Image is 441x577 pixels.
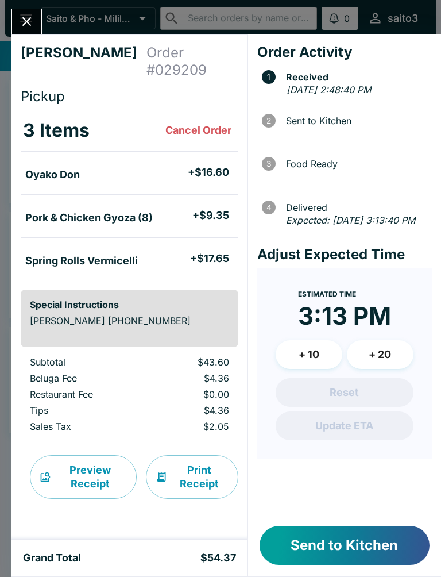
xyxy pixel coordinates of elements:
text: 1 [267,72,270,82]
p: Sales Tax [30,421,133,432]
p: $4.36 [152,372,229,384]
p: Tips [30,405,133,416]
table: orders table [21,356,238,437]
p: Subtotal [30,356,133,368]
h5: $54.37 [200,551,236,565]
h4: Adjust Expected Time [257,246,432,263]
span: Sent to Kitchen [280,116,432,126]
h5: Grand Total [23,551,81,565]
h4: [PERSON_NAME] [21,44,146,79]
text: 3 [266,159,271,168]
p: $2.05 [152,421,229,432]
h3: 3 Items [23,119,90,142]
p: Restaurant Fee [30,388,133,400]
button: Print Receipt [146,455,238,499]
table: orders table [21,110,238,280]
span: Received [280,72,432,82]
p: [PERSON_NAME] [PHONE_NUMBER] [30,315,229,326]
h4: Order # 029209 [146,44,238,79]
button: Send to Kitchen [260,526,430,565]
button: + 20 [347,340,413,369]
button: Close [12,9,41,34]
p: $0.00 [152,388,229,400]
text: 4 [266,203,271,212]
span: Estimated Time [298,290,356,298]
button: Preview Receipt [30,455,137,499]
time: 3:13 PM [298,301,391,331]
span: Food Ready [280,159,432,169]
h5: Spring Rolls Vermicelli [25,254,138,268]
h5: Oyako Don [25,168,80,182]
h4: Order Activity [257,44,432,61]
em: [DATE] 2:48:40 PM [287,84,371,95]
span: Pickup [21,88,65,105]
p: $43.60 [152,356,229,368]
p: Beluga Fee [30,372,133,384]
button: + 10 [276,340,342,369]
button: Cancel Order [161,119,236,142]
text: 2 [266,116,271,125]
h6: Special Instructions [30,299,229,310]
span: Delivered [280,202,432,213]
h5: + $9.35 [192,209,229,222]
p: $4.36 [152,405,229,416]
h5: + $17.65 [190,252,229,266]
h5: + $16.60 [188,166,229,179]
em: Expected: [DATE] 3:13:40 PM [286,214,415,226]
h5: Pork & Chicken Gyoza (8) [25,211,153,225]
